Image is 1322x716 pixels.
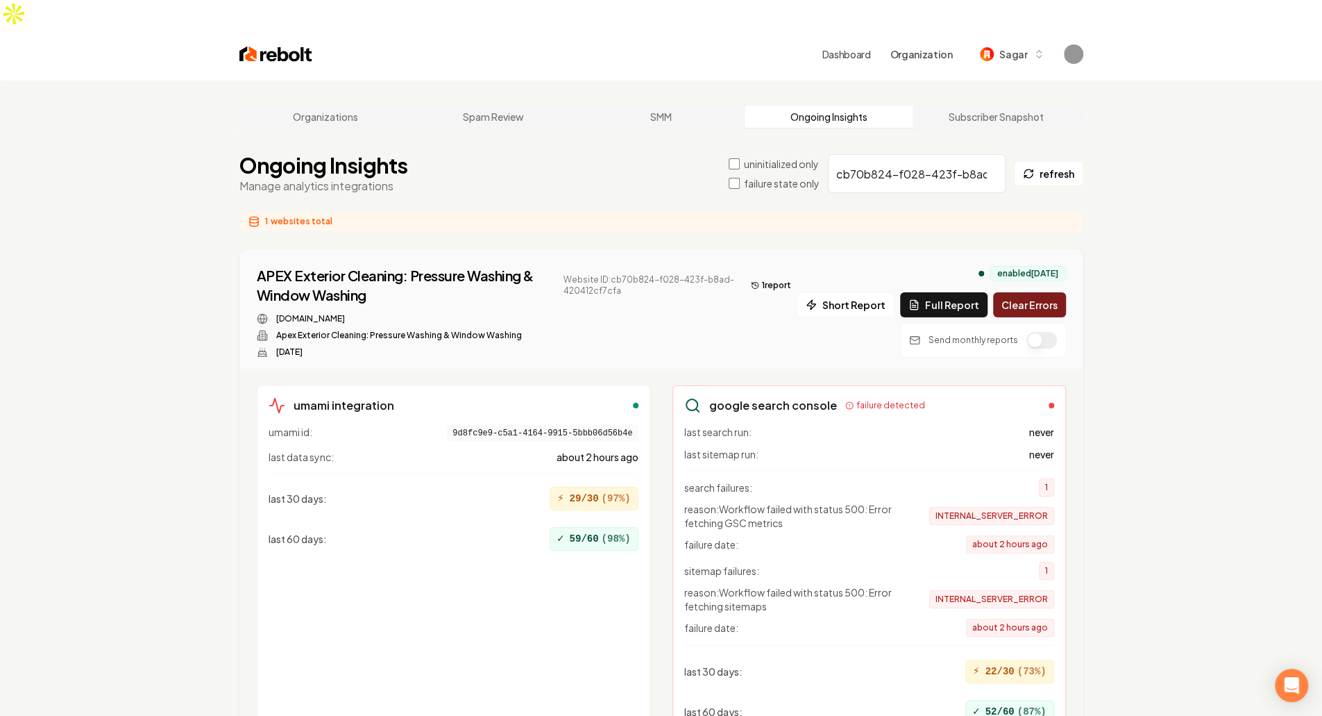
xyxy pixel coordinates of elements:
[601,492,630,506] span: ( 97 %)
[257,266,557,305] a: APEX Exterior Cleaning: Pressure Washing & Window Washing
[684,585,906,613] span: reason: Workflow failed with status 500: Error fetching sitemaps
[990,266,1066,281] div: enabled [DATE]
[965,660,1054,683] div: 22/30
[269,532,327,546] span: last 60 days :
[1039,562,1054,580] span: 1
[633,403,638,408] div: enabled
[1049,403,1054,408] div: failed
[257,313,797,324] div: Website
[1064,44,1083,64] button: Open user button
[242,106,410,128] a: Organizations
[563,274,740,297] span: Website ID: cb70b824-f028-423f-b8ad-420412cf7cfa
[929,507,1054,525] span: INTERNAL_SERVER_ERROR
[1014,161,1083,186] button: refresh
[684,481,752,494] span: search failures:
[684,425,752,439] span: last search run:
[239,178,408,194] p: Manage analytics integrations
[269,425,312,442] span: umami id:
[900,292,988,317] button: Full Report
[745,277,797,294] button: 1report
[980,47,994,61] img: Sagar
[822,47,871,61] a: Dashboard
[550,487,638,510] div: 29/30
[1029,425,1054,439] span: never
[447,425,638,442] span: 9d8fc9e9-c5a1-4164-9915-5bbb06d56b4e
[929,590,1054,608] span: INTERNAL_SERVER_ERROR
[684,564,759,578] span: sitemap failures:
[709,397,837,414] h3: google search console
[1029,447,1054,461] span: never
[557,531,564,547] span: ✓
[684,538,738,551] span: failure date:
[999,47,1027,62] span: Sagar
[993,292,1066,317] button: Clear Errors
[269,492,327,506] span: last 30 days :
[966,619,1054,637] span: about 2 hours ago
[577,106,745,128] a: SMM
[271,216,332,227] span: websites total
[239,153,408,178] h1: Ongoing Insights
[276,313,345,324] a: [DOMAIN_NAME]
[1275,669,1308,702] div: Open Intercom Messenger
[881,42,960,67] button: Organization
[239,44,312,64] img: Rebolt Logo
[557,450,638,464] span: about 2 hours ago
[745,106,913,128] a: Ongoing Insights
[550,527,638,551] div: 59/60
[294,397,394,414] h3: umami integration
[684,665,743,678] span: last 30 days :
[913,106,1081,128] a: Subscriber Snapshot
[265,216,268,227] span: 1
[973,663,980,680] span: ⚡
[1064,44,1083,64] img: Sagar Soni
[684,502,906,530] span: reason: Workflow failed with status 500: Error fetching GSC metrics
[1017,665,1046,678] span: ( 73 %)
[744,176,820,190] label: failure state only
[684,447,759,461] span: last sitemap run:
[828,154,1006,193] input: Search by company name or website ID
[797,292,895,317] button: Short Report
[929,335,1018,346] p: Send monthly reports
[409,106,577,128] a: Spam Review
[966,535,1054,553] span: about 2 hours ago
[856,400,925,411] span: failure detected
[744,157,819,171] label: uninitialized only
[684,621,738,635] span: failure date:
[978,271,984,276] div: analytics enabled
[1039,478,1054,497] span: 1
[601,532,630,546] span: ( 98 %)
[557,490,564,507] span: ⚡
[269,450,334,464] span: last data sync:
